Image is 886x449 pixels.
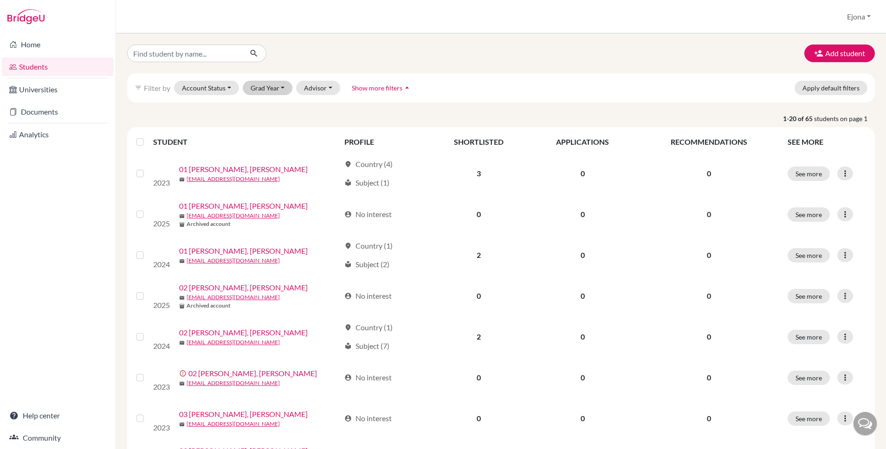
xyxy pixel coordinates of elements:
td: 3 [428,153,529,194]
span: location_on [344,242,352,250]
a: Universities [2,80,114,99]
span: error_outline [179,370,188,377]
td: 0 [529,398,636,439]
td: 0 [428,398,529,439]
th: STUDENT [153,131,339,153]
img: 02 市野 那衣留, Ichino Nairu [153,322,172,340]
button: See more [788,207,830,222]
th: SEE MORE [782,131,871,153]
th: PROFILE [339,131,428,153]
p: 2024 [153,259,172,270]
img: 01 池田 楓悠, Fuyu Ikeda [153,159,172,177]
a: Students [2,58,114,76]
td: 0 [428,357,529,398]
button: Add student [804,45,875,62]
p: 2023 [153,422,172,433]
a: Documents [2,103,114,121]
p: 2025 [153,218,172,229]
span: local_library [344,261,352,268]
a: 02 [PERSON_NAME], [PERSON_NAME] [179,327,308,338]
a: [EMAIL_ADDRESS][DOMAIN_NAME] [187,338,280,346]
img: 03 一色 悠歌, Yuka Isshiki [153,404,172,422]
b: Archived account [187,301,231,310]
p: 2023 [153,177,172,188]
img: 01 秋山 瑛汰, Akiyama Eita [153,240,172,259]
a: [EMAIL_ADDRESS][DOMAIN_NAME] [187,379,280,387]
button: See more [788,289,830,303]
button: Apply default filters [795,81,867,95]
span: location_on [344,324,352,331]
button: See more [788,167,830,181]
div: No interest [344,372,392,383]
span: location_on [344,160,352,168]
div: Country (4) [344,159,393,170]
img: Bridge-U [7,9,45,24]
span: mail [179,177,185,182]
td: 0 [529,153,636,194]
button: Show more filtersarrow_drop_up [344,81,420,95]
div: No interest [344,209,392,220]
span: mail [179,258,185,264]
p: 2024 [153,340,172,352]
span: Filter by [144,83,170,92]
strong: 1-20 of 65 [783,114,814,123]
th: RECOMMENDATIONS [636,131,782,153]
a: [EMAIL_ADDRESS][DOMAIN_NAME] [187,257,280,265]
button: See more [788,248,830,263]
span: local_library [344,342,352,350]
td: 0 [428,194,529,235]
a: Home [2,35,114,54]
a: Community [2,429,114,447]
span: Help [21,6,40,15]
a: 03 [PERSON_NAME], [PERSON_NAME] [179,409,308,420]
span: mail [179,213,185,219]
td: 0 [529,235,636,276]
div: Country (1) [344,322,393,333]
img: 01 石井 心菜, Ishii Kokona [153,199,172,218]
a: [EMAIL_ADDRESS][DOMAIN_NAME] [187,293,280,301]
p: 0 [641,413,776,424]
span: inventory_2 [179,222,185,227]
td: 0 [529,316,636,357]
p: 2023 [153,381,172,392]
span: students on page 1 [814,114,875,123]
p: 0 [641,168,776,179]
div: Subject (1) [344,177,389,188]
a: 02 [PERSON_NAME], [PERSON_NAME] [179,282,308,293]
div: No interest [344,290,392,301]
span: account_circle [344,374,352,381]
button: Ejona [843,8,875,26]
span: inventory_2 [179,303,185,309]
a: [EMAIL_ADDRESS][DOMAIN_NAME] [187,212,280,220]
div: No interest [344,413,392,424]
button: See more [788,411,830,426]
th: APPLICATIONS [529,131,636,153]
p: 0 [641,290,776,301]
td: 2 [428,235,529,276]
button: Account Status [174,81,239,95]
span: mail [179,422,185,427]
span: account_circle [344,292,352,300]
div: Subject (7) [344,340,389,352]
img: 02 伊藤 祐奈, Ito Yuna [153,281,172,300]
button: See more [788,330,830,344]
a: [EMAIL_ADDRESS][DOMAIN_NAME] [187,175,280,183]
button: Grad Year [243,81,293,95]
p: 0 [641,250,776,261]
a: 01 [PERSON_NAME], [PERSON_NAME] [179,164,308,175]
td: 0 [529,194,636,235]
p: 0 [641,331,776,342]
span: account_circle [344,415,352,422]
p: 0 [641,209,776,220]
a: Help center [2,406,114,425]
img: 02 石井 花怜, Karen Ishii [153,363,172,381]
p: 2025 [153,300,172,311]
a: [EMAIL_ADDRESS][DOMAIN_NAME] [187,420,280,428]
a: 02 [PERSON_NAME], [PERSON_NAME] [188,368,317,379]
td: 0 [529,357,636,398]
i: filter_list [135,84,142,91]
span: local_library [344,179,352,186]
a: Analytics [2,125,114,144]
a: 01 [PERSON_NAME], [PERSON_NAME] [179,245,308,257]
div: Subject (2) [344,259,389,270]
